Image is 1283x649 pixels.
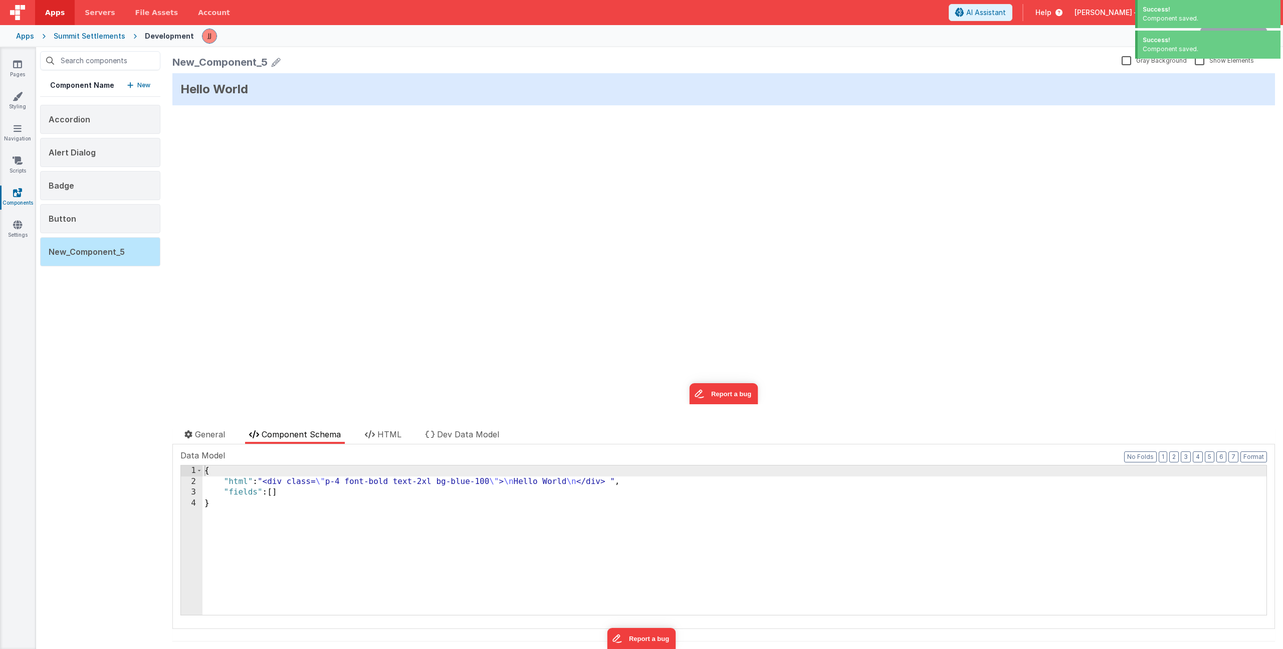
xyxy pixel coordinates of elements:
span: HTML [377,429,401,439]
span: Help [1035,8,1051,18]
span: Apps [45,8,65,18]
label: Show Elements [1195,55,1254,65]
div: Development [145,31,194,41]
button: 4 [1193,451,1203,462]
span: Dev Data Model [437,429,499,439]
button: 3 [1181,451,1191,462]
span: Alert Dialog [49,147,96,157]
button: AI Assistant [949,4,1012,21]
div: Success! [1143,5,1275,14]
button: New [127,80,150,90]
button: 2 [1169,451,1179,462]
span: Badge [49,181,74,191]
input: Search components [40,51,160,70]
div: 3 [181,487,202,498]
div: 4 [181,498,202,509]
button: 5 [1205,451,1214,462]
label: Gray Background [1122,55,1187,65]
button: [PERSON_NAME] — [EMAIL_ADDRESS][DOMAIN_NAME] [1075,8,1275,18]
span: Accordion [49,114,90,124]
button: No Folds [1124,451,1157,462]
button: 6 [1216,451,1226,462]
div: Component saved. [1143,45,1275,54]
span: Button [49,214,76,224]
div: Success! [1143,36,1275,45]
span: Servers [85,8,115,18]
h5: Component Name [50,80,114,90]
button: 1 [1159,451,1167,462]
p: New [137,80,150,90]
iframe: Marker.io feedback button [517,310,586,331]
div: 1 [181,465,202,476]
span: File Assets [135,8,178,18]
span: Data Model [180,449,225,461]
span: New_Component_5 [49,247,125,257]
iframe: Marker.io feedback button [607,628,676,649]
button: Format [1240,451,1267,462]
div: Summit Settlements [54,31,125,41]
div: Component saved. [1143,14,1275,23]
span: AI Assistant [966,8,1006,18]
span: Component Schema [262,429,341,439]
div: Apps [16,31,34,41]
button: 7 [1228,451,1238,462]
div: New_Component_5 [172,55,268,69]
span: General [195,429,225,439]
span: [PERSON_NAME] — [1075,8,1141,18]
img: 67cf703950b6d9cd5ee0aacca227d490 [202,29,217,43]
div: 2 [181,476,202,488]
